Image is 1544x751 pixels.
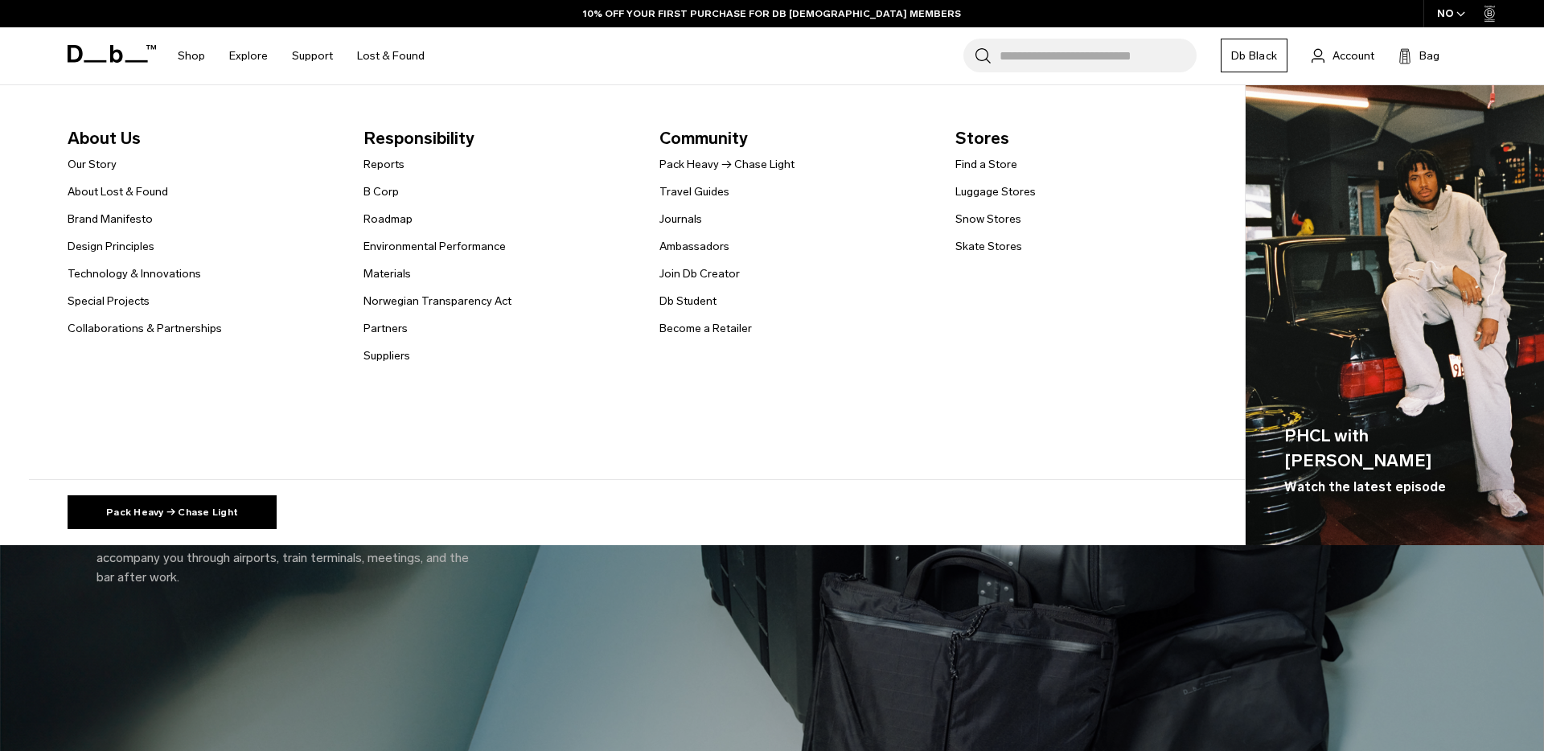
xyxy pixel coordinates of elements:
[363,183,399,200] a: B Corp
[68,293,150,310] a: Special Projects
[166,27,437,84] nav: Main Navigation
[229,27,268,84] a: Explore
[363,238,506,255] a: Environmental Performance
[659,265,740,282] a: Join Db Creator
[659,238,729,255] a: Ambassadors
[68,183,168,200] a: About Lost & Found
[659,125,930,151] span: Community
[363,347,410,364] a: Suppliers
[68,125,338,151] span: About Us
[68,265,201,282] a: Technology & Innovations
[1284,423,1505,474] span: PHCL with [PERSON_NAME]
[68,495,277,529] a: Pack Heavy → Chase Light
[1312,46,1374,65] a: Account
[68,320,222,337] a: Collaborations & Partnerships
[659,320,752,337] a: Become a Retailer
[955,156,1017,173] a: Find a Store
[68,211,153,228] a: Brand Manifesto
[292,27,333,84] a: Support
[659,293,717,310] a: Db Student
[1398,46,1439,65] button: Bag
[357,27,425,84] a: Lost & Found
[1419,47,1439,64] span: Bag
[363,125,634,151] span: Responsibility
[363,211,413,228] a: Roadmap
[659,183,729,200] a: Travel Guides
[955,125,1226,151] span: Stores
[178,27,205,84] a: Shop
[955,238,1022,255] a: Skate Stores
[583,6,961,21] a: 10% OFF YOUR FIRST PURCHASE FOR DB [DEMOGRAPHIC_DATA] MEMBERS
[955,211,1021,228] a: Snow Stores
[363,293,511,310] a: Norwegian Transparency Act
[1221,39,1287,72] a: Db Black
[68,156,117,173] a: Our Story
[363,320,408,337] a: Partners
[1284,478,1446,497] span: Watch the latest episode
[659,211,702,228] a: Journals
[659,156,795,173] a: Pack Heavy → Chase Light
[68,238,154,255] a: Design Principles
[363,156,404,173] a: Reports
[1333,47,1374,64] span: Account
[955,183,1036,200] a: Luggage Stores
[363,265,411,282] a: Materials
[1246,85,1544,545] img: Db
[1246,85,1544,545] a: PHCL with [PERSON_NAME] Watch the latest episode Db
